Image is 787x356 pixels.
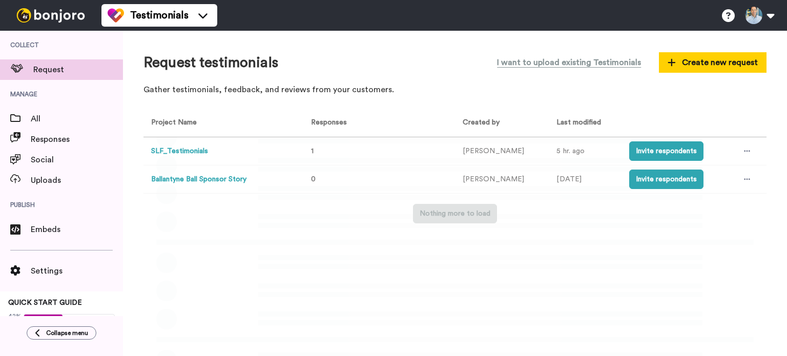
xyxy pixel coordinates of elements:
button: Ballantyne Ball Sponsor Story [151,174,246,185]
span: Responses [31,133,123,145]
button: Invite respondents [629,170,703,189]
button: Collapse menu [27,326,96,340]
td: [DATE] [549,165,621,194]
img: bj-logo-header-white.svg [12,8,89,23]
th: Project Name [143,109,299,137]
td: 5 hr. ago [549,137,621,165]
span: Collapse menu [46,329,88,337]
h1: Request testimonials [143,55,278,71]
button: Invite respondents [629,141,703,161]
button: SLF_Testimonials [151,146,208,157]
th: Last modified [549,109,621,137]
span: Responses [307,119,347,126]
img: tm-color.svg [108,7,124,24]
span: Uploads [31,174,123,186]
span: All [31,113,123,125]
span: Social [31,154,123,166]
span: Create new request [668,56,758,69]
span: Request [33,64,123,76]
span: 1 [311,148,314,155]
span: I want to upload existing Testimonials [497,56,641,69]
button: Nothing more to load [413,204,497,223]
span: 42% [8,312,22,320]
td: [PERSON_NAME] [455,137,549,165]
span: Embeds [31,223,123,236]
th: Created by [455,109,549,137]
button: I want to upload existing Testimonials [489,51,649,74]
span: Testimonials [130,8,189,23]
p: Gather testimonials, feedback, and reviews from your customers. [143,84,767,96]
span: 0 [311,176,316,183]
span: QUICK START GUIDE [8,299,82,306]
td: [PERSON_NAME] [455,165,549,194]
span: Settings [31,265,123,277]
button: Create new request [659,52,767,73]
